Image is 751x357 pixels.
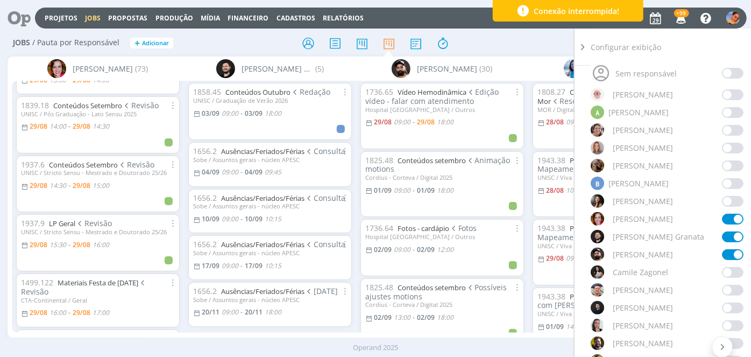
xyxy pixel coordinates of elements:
: 16:00 [93,240,109,249]
span: Possíveis ajustes motions [365,282,507,302]
: 15:00 [93,181,109,190]
span: [PERSON_NAME] [613,320,673,331]
: 18:00 [265,307,281,317]
a: Ausências/Feriados/Férias [221,146,304,156]
span: [PERSON_NAME] [613,142,673,153]
a: Jobs [85,13,101,23]
: - [68,310,70,316]
img: B [591,248,604,261]
button: Produção [152,14,196,23]
span: [PERSON_NAME] [608,107,669,118]
: 10/09 [202,214,219,223]
img: A [591,159,604,172]
: 29/08 [73,308,90,317]
: 04/09 [245,167,263,177]
: 29/08 [30,122,47,131]
span: Consulta [304,239,345,249]
a: Conteúdos Setembro [49,160,118,170]
: 09:00 [394,117,410,127]
: 28/08 [546,117,564,127]
div: UNISC / Pós Graduação - Lato Sensu 2025 [21,110,175,117]
div: Hospital [GEOGRAPHIC_DATA] / Outros [365,106,519,113]
: 18:00 [437,313,454,322]
span: 1943.38 [537,155,565,165]
: 20/11 [245,307,263,317]
a: Materiais Festa de [DATE] [58,278,138,288]
a: Produção de conteúdos [570,223,647,233]
span: 1943.38 [537,223,565,233]
div: B [591,177,604,190]
button: +99 [669,9,691,28]
: 29/08 [30,308,47,317]
span: [PERSON_NAME] [613,249,673,260]
: 29/08 [73,122,90,131]
: - [240,309,243,316]
a: Projetos [45,13,77,23]
: 28/08 [546,186,564,195]
div: UNISC / Viva Unisc 2025 [537,310,691,317]
a: Fotos - cardápio [398,223,449,233]
span: Consulta [304,146,345,156]
: 12:00 [437,245,454,254]
: 02/09 [417,245,435,254]
: 10:00 [566,186,583,195]
: 02/09 [374,313,392,322]
: 04/09 [202,167,219,177]
span: [PERSON_NAME] [613,160,673,171]
button: Relatórios [320,14,367,23]
span: Edição vídeo - falar com atendimento [365,87,499,106]
: 18:00 [437,186,454,195]
div: Cordius - Corteva / Digital 2025 [365,174,519,181]
: 09:00 [394,186,410,195]
: 09:00 [566,117,583,127]
div: UNISC / Stricto Sensu - Mestrado e Doutorado 25/26 [21,228,175,235]
span: Animação motions [365,155,511,174]
div: UNISC / Viva Unisc 2025 [537,242,691,249]
span: Cadastros [277,13,315,23]
span: Adicionar [142,40,169,47]
div: - - - [184,329,356,340]
img: B [216,59,235,78]
div: Cordius - Corteva / Digital 2025 [365,301,519,308]
: 14:00 [566,322,583,331]
img: A [591,141,604,155]
span: 1825.48 [365,282,393,292]
: - [413,119,415,125]
: 29/08 [374,117,392,127]
span: Sem responsável [615,68,677,79]
: 09:00 [566,254,583,263]
: 17:00 [93,308,109,317]
a: Produção de conteúdos [570,156,647,165]
: - [240,110,243,117]
button: L [726,9,740,27]
a: Conteúdos setembro [398,156,466,165]
div: CTA-Continental / Geral [21,297,175,304]
: 09:00 [222,261,238,270]
: 17/09 [245,261,263,270]
img: C [591,337,604,350]
span: [PERSON_NAME] [613,89,673,100]
: - [240,216,243,222]
span: 1656.2 [193,193,217,203]
: 09:00 [222,214,238,223]
span: 1937.6 [21,159,45,170]
a: Conteúdos setembro [398,283,466,292]
img: L [726,11,740,25]
: 29/08 [30,240,47,249]
span: / Pauta por Responsável [32,38,119,47]
: 15:30 [49,240,66,249]
: 14:30 [49,181,66,190]
: 03/09 [202,109,219,118]
button: Jobs [82,14,104,23]
: 20/11 [202,307,219,317]
: 18:00 [265,109,281,118]
a: Vídeo Hemodinâmica [398,87,466,97]
span: Revisão [75,218,112,228]
div: UNISC / Graduação de Verão 2026 [193,97,347,104]
span: 1656.2 [193,146,217,156]
span: [PERSON_NAME] Granata [242,63,313,74]
a: Campanha 02 Feirão de Empregos Mor [537,87,679,106]
span: [PERSON_NAME] [613,124,673,136]
span: +99 [674,9,689,17]
span: [PERSON_NAME] [613,213,673,225]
